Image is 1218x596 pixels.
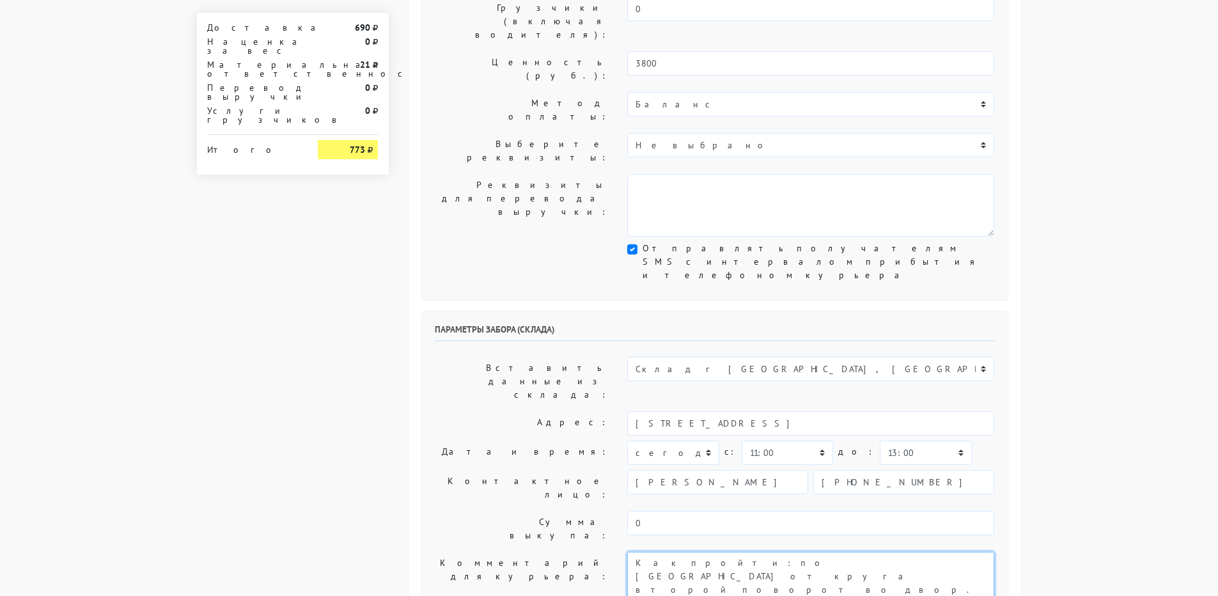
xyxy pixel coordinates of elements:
label: Выберите реквизиты: [425,133,618,169]
label: Метод оплаты: [425,92,618,128]
strong: 0 [365,82,370,93]
label: до: [838,441,875,463]
strong: 690 [355,22,370,33]
label: Сумма выкупа: [425,511,618,547]
div: Итого [207,140,299,154]
label: Дата и время: [425,441,618,465]
label: c: [724,441,737,463]
strong: 773 [350,144,365,155]
strong: 21 [360,59,370,70]
input: Телефон [813,470,994,494]
label: Ценность (руб.): [425,51,618,87]
strong: 0 [365,36,370,47]
label: Реквизиты для перевода выручки: [425,174,618,237]
div: Доставка [198,23,309,32]
label: Адрес: [425,411,618,435]
h6: Параметры забора (склада) [435,324,995,341]
div: Услуги грузчиков [198,106,309,124]
div: Наценка за вес [198,37,309,55]
input: Имя [627,470,808,494]
label: Отправлять получателям SMS с интервалом прибытия и телефоном курьера [643,242,994,282]
label: Контактное лицо: [425,470,618,506]
strong: 0 [365,105,370,116]
div: Перевод выручки [198,83,309,101]
div: Материальная ответственность [198,60,309,78]
label: Вставить данные из склада: [425,357,618,406]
